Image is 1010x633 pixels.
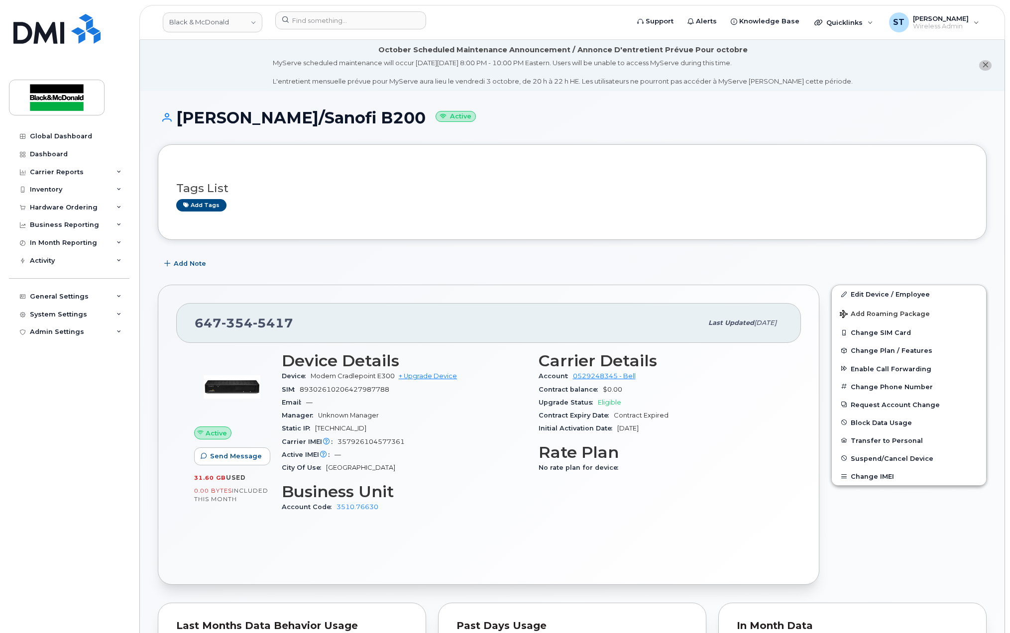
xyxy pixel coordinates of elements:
[326,464,395,471] span: [GEOGRAPHIC_DATA]
[754,319,777,326] span: [DATE]
[832,378,986,396] button: Change Phone Number
[282,372,311,380] span: Device
[282,352,527,370] h3: Device Details
[253,316,293,330] span: 5417
[158,255,215,273] button: Add Note
[282,412,318,419] span: Manager
[832,303,986,323] button: Add Roaming Package
[282,503,337,511] span: Account Code
[832,449,986,467] button: Suspend/Cancel Device
[226,474,246,481] span: used
[282,386,300,393] span: SIM
[282,451,335,458] span: Active IMEI
[378,45,748,55] div: October Scheduled Maintenance Announcement / Annonce D'entretient Prévue Pour octobre
[194,487,232,494] span: 0.00 Bytes
[617,424,639,432] span: [DATE]
[335,451,341,458] span: —
[539,424,617,432] span: Initial Activation Date
[851,454,933,462] span: Suspend/Cancel Device
[282,399,306,406] span: Email
[539,443,784,461] h3: Rate Plan
[832,360,986,378] button: Enable Call Forwarding
[832,323,986,341] button: Change SIM Card
[851,347,932,354] span: Change Plan / Features
[539,412,614,419] span: Contract Expiry Date
[539,386,603,393] span: Contract balance
[979,60,992,71] button: close notification
[282,464,326,471] span: City Of Use
[832,285,986,303] a: Edit Device / Employee
[708,319,754,326] span: Last updated
[832,341,986,359] button: Change Plan / Features
[539,372,573,380] span: Account
[832,414,986,431] button: Block Data Usage
[273,58,853,86] div: MyServe scheduled maintenance will occur [DATE][DATE] 8:00 PM - 10:00 PM Eastern. Users will be u...
[539,352,784,370] h3: Carrier Details
[598,399,621,406] span: Eligible
[614,412,669,419] span: Contract Expired
[176,621,408,631] div: Last Months Data Behavior Usage
[194,447,270,465] button: Send Message
[399,372,457,380] a: + Upgrade Device
[337,503,378,511] a: 3510.76630
[202,357,262,417] img: image20231002-3703462-v75dz6.jpeg
[737,621,968,631] div: In Month Data
[282,424,315,432] span: Static IP
[603,386,622,393] span: $0.00
[456,621,688,631] div: Past Days Usage
[210,451,262,461] span: Send Message
[176,199,226,211] a: Add tags
[282,483,527,501] h3: Business Unit
[195,316,293,330] span: 647
[174,259,206,268] span: Add Note
[539,399,598,406] span: Upgrade Status
[832,467,986,485] button: Change IMEI
[832,431,986,449] button: Transfer to Personal
[158,109,987,126] h1: [PERSON_NAME]/Sanofi B200
[306,399,313,406] span: —
[206,428,227,438] span: Active
[851,365,931,372] span: Enable Call Forwarding
[436,111,476,122] small: Active
[282,438,337,445] span: Carrier IMEI
[300,386,389,393] span: 89302610206427987788
[222,316,253,330] span: 354
[539,464,623,471] span: No rate plan for device
[832,396,986,414] button: Request Account Change
[337,438,405,445] span: 357926104577361
[318,412,379,419] span: Unknown Manager
[840,310,930,319] span: Add Roaming Package
[194,474,226,481] span: 31.60 GB
[315,424,366,432] span: [TECHNICAL_ID]
[573,372,636,380] a: 0529248345 - Bell
[176,182,968,195] h3: Tags List
[311,372,395,380] span: Modem Cradlepoint E300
